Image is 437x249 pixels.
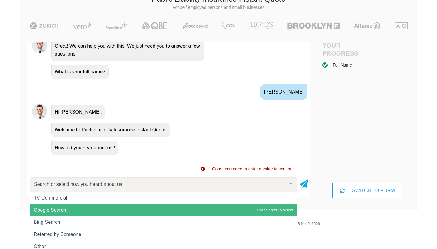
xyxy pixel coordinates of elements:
p: For self employed persons and small businesses [25,5,412,11]
h4: Your Progress [322,42,368,57]
img: Brooklyn | Public Liability Insurance [285,22,342,29]
div: Great! We can help you with this. We just need you to answer a few questions. [51,39,204,61]
img: Steadfast | Public Liability Insurance [103,22,130,29]
img: Chatbot | PLI [32,38,47,53]
div: Hi [PERSON_NAME], [51,105,105,119]
span: Other [34,244,46,249]
img: LLOYD's | Public Liability Insurance [247,22,276,29]
img: CGU | Public Liability Insurance [220,22,238,29]
span: Referred by Someone [34,232,81,237]
div: Full Name [333,62,352,68]
img: Protecsure | Public Liability Insurance [180,22,211,29]
img: Chatbot | PLI [32,104,47,119]
img: QBE | Public Liability Insurance [138,22,171,29]
span: Google Search [34,207,66,213]
div: [PERSON_NAME] [260,84,307,100]
div: SWITCH TO FORM [332,183,403,198]
div: How did you hear about us? [51,141,118,155]
span: TV Commercial [34,195,67,200]
img: AIG | Public Liability Insurance [392,22,410,29]
span: Bing Search [34,220,60,225]
img: Allianz | Public Liability Insurance [351,22,383,29]
div: Welcome to Public Liability Insurance Instant Quote. [51,123,170,137]
img: Zurich | Public Liability Insurance [27,22,61,29]
input: Search or select how you heard about us [32,181,285,187]
span: Oops, You need to enter a value to continue. [212,166,296,171]
img: Vero | Public Liability Insurance [70,22,94,29]
div: What is your full name? [51,65,109,79]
